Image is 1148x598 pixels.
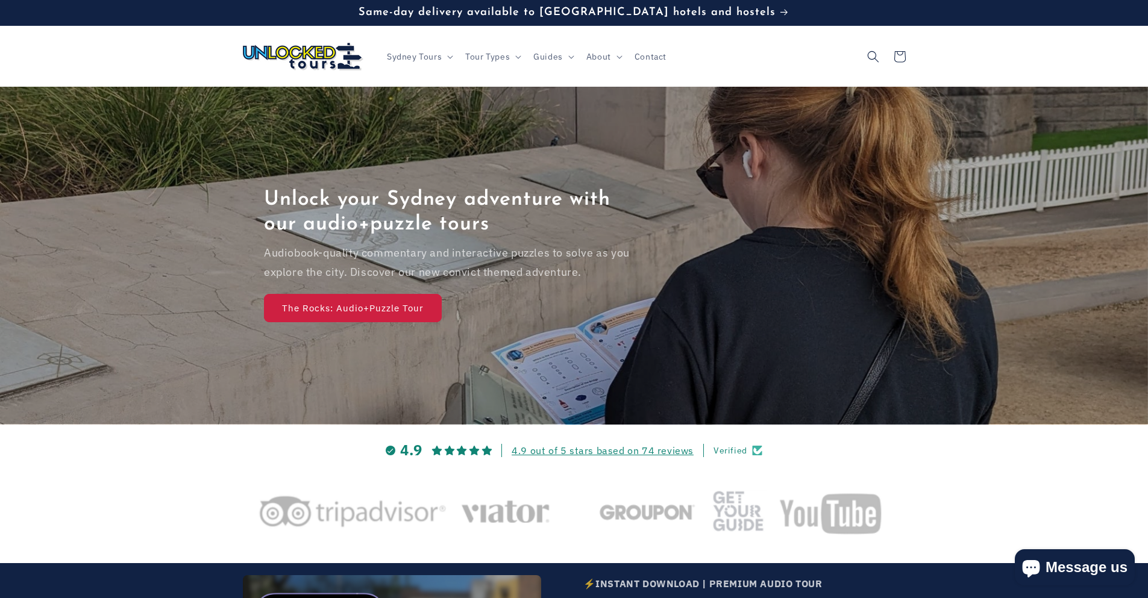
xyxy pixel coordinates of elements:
[526,44,579,69] summary: Guides
[583,575,864,593] p: ⚡
[635,51,667,62] span: Contact
[359,7,776,18] span: Same-day delivery available to [GEOGRAPHIC_DATA] hotels and hostels
[533,51,563,62] span: Guides
[264,243,632,282] p: Audiobook-quality commentary and interactive puzzles to solve as you explore the city. Discover o...
[512,444,694,456] a: 4.9 out of 5 stars based on 74 reviews
[465,51,510,62] span: Tour Types
[1011,549,1138,588] inbox-online-store-chat: Shopify online store chat
[243,441,906,460] a: 4.9 4.9 out of 5 stars based on 74 reviewsVerified
[627,44,674,69] a: Contact
[243,43,363,70] img: Unlocked Tours
[387,51,442,62] span: Sydney Tours
[458,44,526,69] summary: Tour Types
[860,43,886,70] summary: Search
[579,44,627,69] summary: About
[586,51,611,62] span: About
[595,578,706,590] strong: INSTANT DOWNLOAD |
[264,294,442,323] a: The Rocks: Audio+Puzzle Tour
[238,38,368,75] a: Unlocked Tours
[264,188,632,237] h2: Unlock your Sydney adventure with our audio+puzzle tours
[709,578,823,590] strong: PREMIUM AUDIO TOUR
[380,44,458,69] summary: Sydney Tours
